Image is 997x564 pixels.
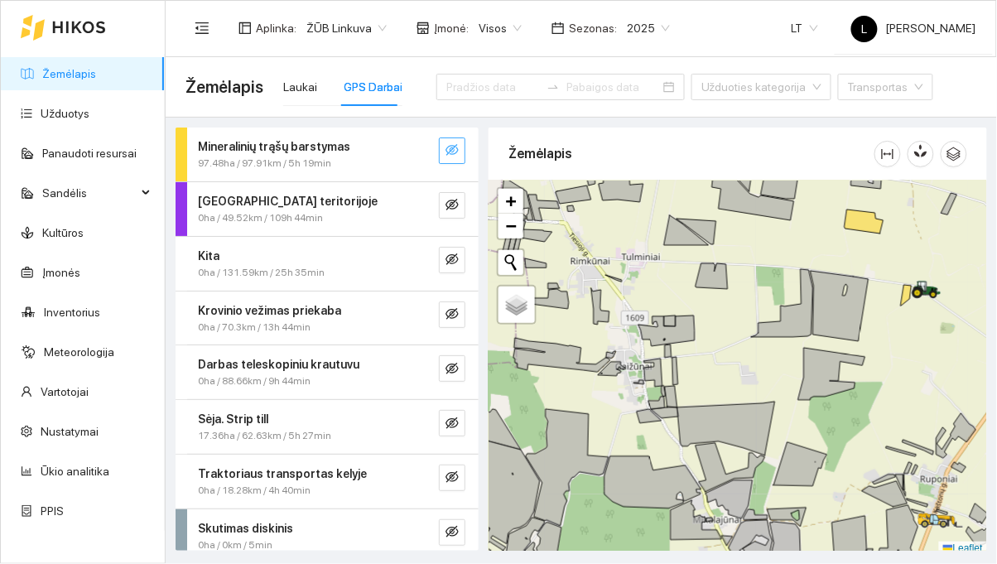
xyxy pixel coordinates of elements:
div: [GEOGRAPHIC_DATA] teritorijoje0ha / 49.52km / 109h 44mineye-invisible [176,182,479,236]
span: Aplinka : [256,19,296,37]
button: eye-invisible [439,519,465,546]
span: 17.36ha / 62.63km / 5h 27min [198,428,331,444]
span: 2025 [627,16,670,41]
span: 0ha / 88.66km / 9h 44min [198,374,311,389]
span: 97.48ha / 97.91km / 5h 19min [198,156,331,171]
button: eye-invisible [439,465,465,491]
span: eye-invisible [446,143,459,159]
span: LT [792,16,818,41]
button: menu-fold [185,12,219,45]
span: menu-fold [195,21,210,36]
span: Įmonė : [434,19,469,37]
button: Initiate a new search [498,250,523,275]
a: Zoom in [498,189,523,214]
div: Skutimas diskinis0ha / 0km / 5mineye-invisible [176,509,479,563]
span: column-width [875,147,900,161]
span: 0ha / 18.28km / 4h 40min [198,483,311,499]
span: swap-right [547,80,560,94]
span: [PERSON_NAME] [851,22,976,35]
a: Žemėlapis [42,67,96,80]
span: to [547,80,560,94]
div: Krovinio vežimas priekaba0ha / 70.3km / 13h 44mineye-invisible [176,292,479,345]
a: Meteorologija [44,345,114,359]
span: + [506,190,517,211]
span: eye-invisible [446,307,459,323]
a: PPIS [41,504,64,518]
span: Sezonas : [569,19,617,37]
a: Leaflet [943,542,983,554]
button: eye-invisible [439,192,465,219]
div: Kita0ha / 131.59km / 25h 35mineye-invisible [176,237,479,291]
span: Visos [479,16,522,41]
span: − [506,215,517,236]
input: Pradžios data [446,78,540,96]
button: eye-invisible [439,247,465,273]
span: 0ha / 49.52km / 109h 44min [198,210,323,226]
strong: Mineralinių trąšų barstymas [198,140,350,153]
span: 0ha / 0km / 5min [198,537,272,553]
span: ŽŪB Linkuva [306,16,387,41]
a: Panaudoti resursai [42,147,137,160]
strong: Traktoriaus transportas kelyje [198,467,367,480]
div: Žemėlapis [508,130,874,177]
span: calendar [551,22,565,35]
div: Darbas teleskopiniu krautuvu0ha / 88.66km / 9h 44mineye-invisible [176,345,479,399]
strong: Krovinio vežimas priekaba [198,304,341,317]
span: eye-invisible [446,253,459,268]
strong: Darbas teleskopiniu krautuvu [198,358,359,371]
strong: Skutimas diskinis [198,522,293,535]
button: eye-invisible [439,301,465,328]
span: eye-invisible [446,470,459,486]
strong: [GEOGRAPHIC_DATA] teritorijoje [198,195,378,208]
div: Mineralinių trąšų barstymas97.48ha / 97.91km / 5h 19mineye-invisible [176,128,479,181]
div: Sėja. Strip till17.36ha / 62.63km / 5h 27mineye-invisible [176,400,479,454]
a: Zoom out [498,214,523,239]
a: Užduotys [41,107,89,120]
a: Vartotojai [41,385,89,398]
button: column-width [874,141,901,167]
input: Pabaigos data [566,78,660,96]
a: Ūkio analitika [41,465,109,478]
a: Inventorius [44,306,100,319]
span: eye-invisible [446,362,459,378]
span: Sandėlis [42,176,137,210]
div: Laukai [283,78,317,96]
span: L [862,16,868,42]
span: 0ha / 70.3km / 13h 44min [198,320,311,335]
span: shop [417,22,430,35]
span: eye-invisible [446,525,459,541]
a: Kultūros [42,226,84,239]
a: Įmonės [42,266,80,279]
div: Traktoriaus transportas kelyje0ha / 18.28km / 4h 40mineye-invisible [176,455,479,509]
a: Nustatymai [41,425,99,438]
span: Žemėlapis [185,74,263,100]
span: eye-invisible [446,417,459,432]
div: GPS Darbai [344,78,402,96]
span: 0ha / 131.59km / 25h 35min [198,265,325,281]
button: eye-invisible [439,355,465,382]
button: eye-invisible [439,410,465,436]
button: eye-invisible [439,137,465,164]
strong: Kita [198,249,219,263]
span: eye-invisible [446,198,459,214]
a: Layers [498,287,535,323]
strong: Sėja. Strip till [198,412,268,426]
span: layout [238,22,252,35]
